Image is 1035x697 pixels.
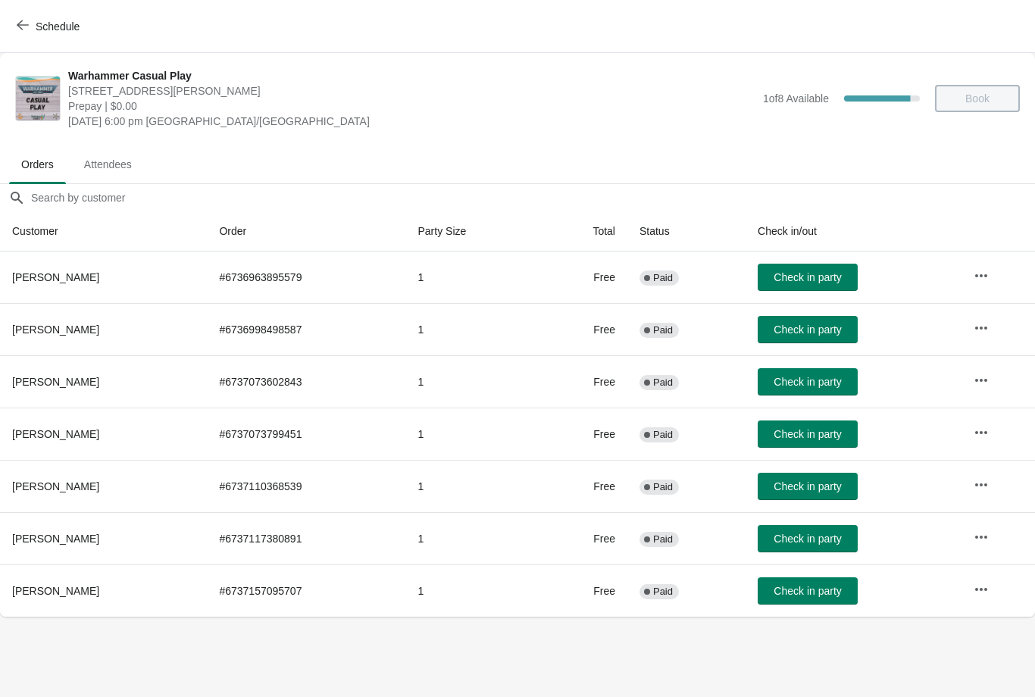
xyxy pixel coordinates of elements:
td: Free [541,252,627,303]
span: Check in party [774,533,841,545]
td: 1 [406,252,541,303]
td: Free [541,512,627,564]
span: [PERSON_NAME] [12,428,99,440]
th: Order [207,211,405,252]
td: 1 [406,303,541,355]
th: Total [541,211,627,252]
button: Check in party [758,368,858,395]
td: # 6736963895579 [207,252,405,303]
td: Free [541,408,627,460]
span: Schedule [36,20,80,33]
td: # 6736998498587 [207,303,405,355]
td: Free [541,303,627,355]
span: Paid [653,533,673,545]
span: Paid [653,324,673,336]
span: Check in party [774,376,841,388]
input: Search by customer [30,184,1035,211]
span: Check in party [774,323,841,336]
span: [STREET_ADDRESS][PERSON_NAME] [68,83,755,98]
span: [PERSON_NAME] [12,533,99,545]
td: 1 [406,564,541,617]
span: [PERSON_NAME] [12,585,99,597]
span: Attendees [72,151,144,178]
th: Check in/out [746,211,962,252]
button: Check in party [758,525,858,552]
button: Check in party [758,264,858,291]
td: 1 [406,408,541,460]
td: # 6737073799451 [207,408,405,460]
span: Paid [653,429,673,441]
td: 1 [406,512,541,564]
span: [PERSON_NAME] [12,480,99,492]
span: [PERSON_NAME] [12,323,99,336]
span: Check in party [774,480,841,492]
td: Free [541,460,627,512]
td: 1 [406,460,541,512]
td: # 6737157095707 [207,564,405,617]
img: Warhammer Casual Play [16,77,60,120]
span: Check in party [774,271,841,283]
td: Free [541,564,627,617]
button: Check in party [758,473,858,500]
span: Paid [653,377,673,389]
button: Schedule [8,13,92,40]
td: # 6737110368539 [207,460,405,512]
span: Warhammer Casual Play [68,68,755,83]
span: Paid [653,481,673,493]
span: [DATE] 6:00 pm [GEOGRAPHIC_DATA]/[GEOGRAPHIC_DATA] [68,114,755,129]
span: Prepay | $0.00 [68,98,755,114]
span: Check in party [774,428,841,440]
th: Party Size [406,211,541,252]
span: [PERSON_NAME] [12,376,99,388]
span: Paid [653,586,673,598]
span: [PERSON_NAME] [12,271,99,283]
button: Check in party [758,420,858,448]
button: Check in party [758,316,858,343]
span: Orders [9,151,66,178]
span: 1 of 8 Available [763,92,829,105]
td: 1 [406,355,541,408]
td: # 6737117380891 [207,512,405,564]
button: Check in party [758,577,858,605]
td: Free [541,355,627,408]
th: Status [627,211,746,252]
td: # 6737073602843 [207,355,405,408]
span: Paid [653,272,673,284]
span: Check in party [774,585,841,597]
